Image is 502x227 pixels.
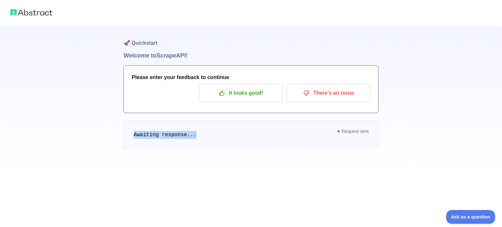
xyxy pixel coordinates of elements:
span: Request sent [335,127,372,135]
button: It looks good! [199,84,283,102]
h3: Please enter your feedback to continue [132,73,370,81]
h1: 🚀 Quickstart [124,26,378,51]
h1: Welcome to Scrape API! [124,51,378,60]
button: There's an issue [287,84,370,102]
p: It looks good! [204,88,278,99]
p: There's an issue [292,88,365,99]
span: Awaiting response... [134,132,196,138]
iframe: Toggle Customer Support [446,210,495,224]
img: Abstract logo [10,8,52,17]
